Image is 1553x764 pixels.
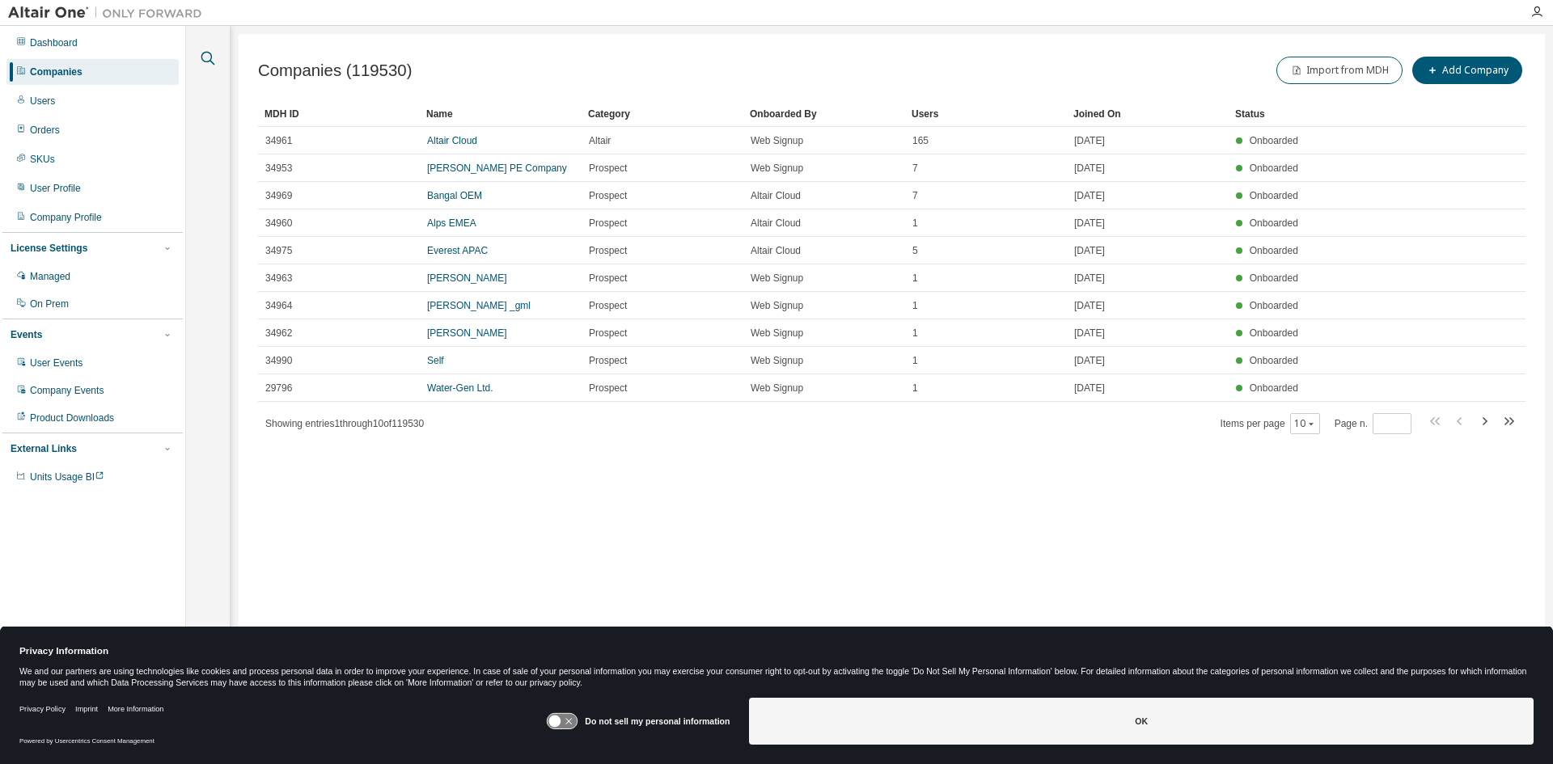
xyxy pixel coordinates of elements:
[427,217,476,229] a: Alps EMEA
[265,354,292,367] span: 34990
[30,298,69,310] div: On Prem
[265,299,292,312] span: 34964
[912,354,918,367] span: 1
[912,382,918,395] span: 1
[1074,382,1105,395] span: [DATE]
[1276,57,1403,84] button: Import from MDH
[1074,327,1105,340] span: [DATE]
[912,272,918,285] span: 1
[751,217,801,230] span: Altair Cloud
[11,328,42,341] div: Events
[589,189,627,202] span: Prospect
[30,211,102,224] div: Company Profile
[427,163,567,174] a: [PERSON_NAME] PE Company
[265,189,292,202] span: 34969
[265,272,292,285] span: 34963
[912,101,1060,127] div: Users
[427,327,507,339] a: [PERSON_NAME]
[912,217,918,230] span: 1
[1294,417,1316,430] button: 10
[30,357,83,369] div: User Events
[427,355,444,366] a: Self
[1250,327,1298,339] span: Onboarded
[30,36,78,49] div: Dashboard
[427,300,531,311] a: [PERSON_NAME] _gml
[1250,163,1298,174] span: Onboarded
[30,471,104,483] span: Units Usage BI
[751,134,803,147] span: Web Signup
[265,217,292,230] span: 34960
[1221,413,1320,434] span: Items per page
[30,65,83,78] div: Companies
[427,190,482,201] a: Bangal OEM
[30,124,60,137] div: Orders
[1074,299,1105,312] span: [DATE]
[751,162,803,175] span: Web Signup
[427,245,488,256] a: Everest APAC
[751,299,803,312] span: Web Signup
[1412,57,1522,84] button: Add Company
[750,101,899,127] div: Onboarded By
[751,244,801,257] span: Altair Cloud
[1074,217,1105,230] span: [DATE]
[589,299,627,312] span: Prospect
[265,134,292,147] span: 34961
[1074,354,1105,367] span: [DATE]
[751,272,803,285] span: Web Signup
[1250,272,1298,284] span: Onboarded
[589,217,627,230] span: Prospect
[258,61,412,80] span: Companies (119530)
[265,327,292,340] span: 34962
[1250,135,1298,146] span: Onboarded
[588,101,737,127] div: Category
[912,162,918,175] span: 7
[1073,101,1222,127] div: Joined On
[1250,217,1298,229] span: Onboarded
[427,382,493,394] a: Water-Gen Ltd.
[427,135,477,146] a: Altair Cloud
[589,382,627,395] span: Prospect
[264,101,413,127] div: MDH ID
[912,134,929,147] span: 165
[589,244,627,257] span: Prospect
[589,162,627,175] span: Prospect
[1250,355,1298,366] span: Onboarded
[30,153,55,166] div: SKUs
[1074,244,1105,257] span: [DATE]
[1250,245,1298,256] span: Onboarded
[426,101,575,127] div: Name
[30,95,55,108] div: Users
[912,189,918,202] span: 7
[1250,300,1298,311] span: Onboarded
[1250,382,1298,394] span: Onboarded
[265,162,292,175] span: 34953
[427,272,507,284] a: [PERSON_NAME]
[589,134,611,147] span: Altair
[1074,189,1105,202] span: [DATE]
[30,412,114,424] div: Product Downloads
[265,418,424,429] span: Showing entries 1 through 10 of 119530
[1074,134,1105,147] span: [DATE]
[265,382,292,395] span: 29796
[912,327,918,340] span: 1
[8,5,210,21] img: Altair One
[1074,272,1105,285] span: [DATE]
[1235,101,1428,127] div: Status
[912,244,918,257] span: 5
[912,299,918,312] span: 1
[30,182,81,195] div: User Profile
[11,242,87,255] div: License Settings
[11,442,77,455] div: External Links
[1250,190,1298,201] span: Onboarded
[751,189,801,202] span: Altair Cloud
[751,327,803,340] span: Web Signup
[589,327,627,340] span: Prospect
[1335,413,1411,434] span: Page n.
[265,244,292,257] span: 34975
[30,270,70,283] div: Managed
[589,354,627,367] span: Prospect
[30,384,104,397] div: Company Events
[751,382,803,395] span: Web Signup
[751,354,803,367] span: Web Signup
[589,272,627,285] span: Prospect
